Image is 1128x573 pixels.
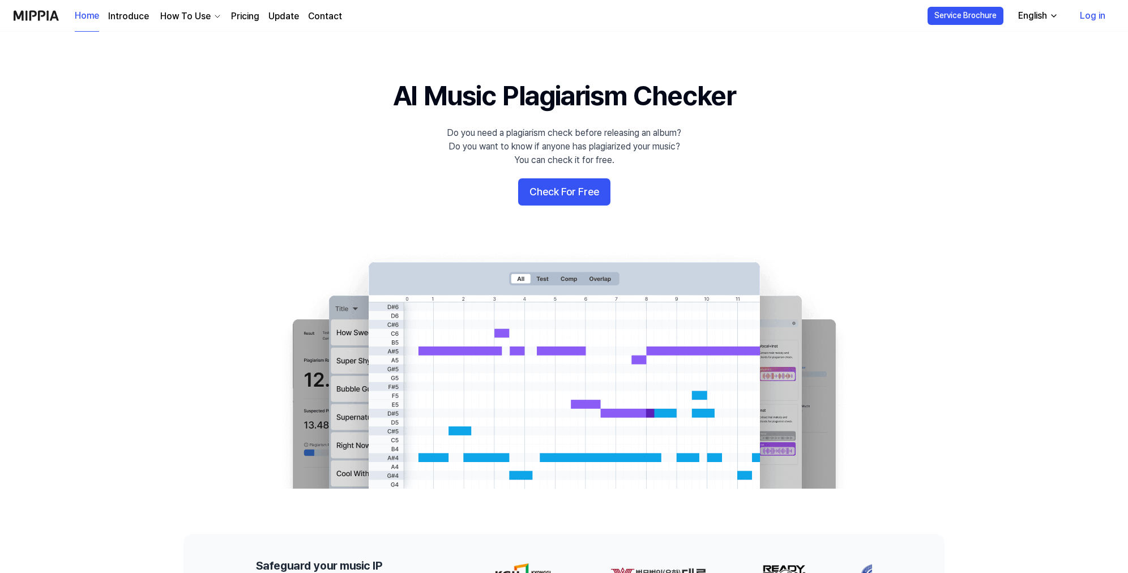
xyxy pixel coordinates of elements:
button: Check For Free [518,178,610,206]
a: Pricing [231,10,259,23]
div: English [1016,9,1049,23]
a: Contact [308,10,342,23]
div: Do you need a plagiarism check before releasing an album? Do you want to know if anyone has plagi... [447,126,681,167]
div: How To Use [158,10,213,23]
a: Update [268,10,299,23]
button: How To Use [158,10,222,23]
a: Home [75,1,99,32]
button: English [1009,5,1065,27]
h1: AI Music Plagiarism Checker [393,77,736,115]
button: Service Brochure [928,7,1003,25]
a: Introduce [108,10,149,23]
img: main Image [270,251,858,489]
